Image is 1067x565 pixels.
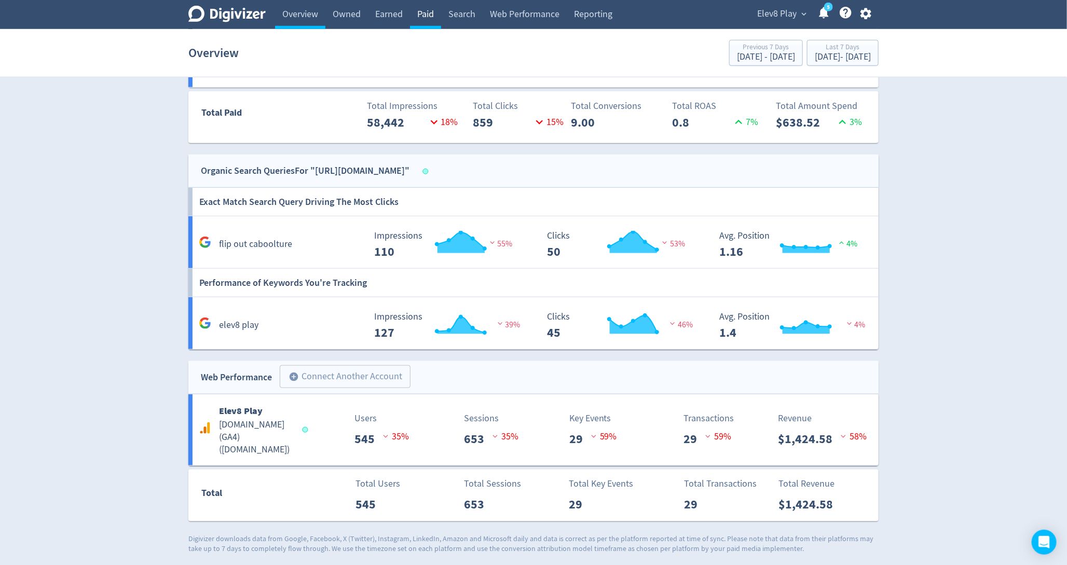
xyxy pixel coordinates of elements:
span: Elev8 Play [757,6,797,22]
h6: Performance of Keywords You're Tracking [199,269,367,297]
button: Previous 7 Days[DATE] - [DATE] [729,40,803,66]
a: flip out caboolture Impressions 110 Impressions 110 55% Clicks 50 Clicks 50 53% Avg. Position 1.1... [188,216,879,269]
span: 39% [495,320,521,330]
div: Total Paid [189,105,304,125]
button: Last 7 Days[DATE]- [DATE] [807,40,879,66]
span: 55% [487,239,513,249]
a: Connect Another Account [272,367,411,388]
svg: Clicks 45 [542,312,697,339]
span: 53% [660,239,685,249]
p: Total ROAS [672,99,766,113]
svg: Avg. Position 1.16 [715,231,870,258]
div: [DATE] - [DATE] [737,52,795,62]
p: 59 % [705,430,731,444]
img: negative-performance.svg [660,239,670,246]
div: Previous 7 Days [737,44,795,52]
h5: elev8 play [219,319,258,332]
button: Connect Another Account [280,365,411,388]
div: Web Performance [201,370,272,385]
span: Data last synced: 14 Oct 2025, 10:01pm (AEDT) [303,427,311,433]
svg: Clicks 50 [542,231,697,258]
p: Key Events [569,411,611,425]
p: Sessions [464,411,499,425]
p: Total Sessions [464,477,522,491]
p: 653 [464,495,493,514]
p: Total Clicks [473,99,567,113]
svg: Avg. Position 1.4 [715,312,870,339]
p: 29 [569,430,591,448]
img: negative-performance.svg [495,320,505,327]
span: add_circle [289,371,299,382]
p: 859 [473,113,532,132]
span: 4% [837,239,858,249]
p: 35 % [383,430,409,444]
h5: flip out caboolture [219,238,292,251]
div: Total [201,486,303,505]
p: 58 % [841,430,867,444]
p: 29 [569,495,591,514]
img: negative-performance.svg [667,320,678,327]
p: 58,442 [367,113,427,132]
a: 5 [824,3,833,11]
span: 4% [844,320,866,330]
p: 653 [464,430,493,448]
a: Elev8 Play[DOMAIN_NAME] (GA4)([DOMAIN_NAME])Users545 35%Sessions653 35%Key Events29 59%Transactio... [188,394,879,465]
p: Total Transactions [684,477,757,491]
div: [DATE] - [DATE] [815,52,871,62]
p: 35 % [493,430,518,444]
span: Data last synced: 14 Oct 2025, 8:02pm (AEDT) [423,169,432,174]
p: $1,424.58 [778,495,841,514]
p: Total Users [355,477,400,491]
p: Total Amount Spend [776,99,870,113]
p: Revenue [778,411,812,425]
p: Transactions [683,411,734,425]
svg: Impressions 110 [370,231,525,258]
h6: Exact Match Search Query Driving The Most Clicks [199,188,399,216]
p: 29 [684,495,706,514]
h1: Overview [188,36,239,70]
p: 15 % [532,115,564,129]
p: $638.52 [776,113,836,132]
p: $1,424.58 [778,430,841,448]
a: elev8 play Impressions 127 Impressions 127 39% Clicks 45 Clicks 45 46% Avg. Position 1.4 Avg. Pos... [188,297,879,350]
text: 5 [827,4,830,11]
b: Elev8 Play [219,405,263,417]
p: 3 % [836,115,862,129]
div: Organic Search Queries For "[URL][DOMAIN_NAME]" [201,163,409,178]
svg: Impressions 127 [370,312,525,339]
p: Total Revenue [778,477,835,491]
img: negative-performance.svg [844,320,855,327]
p: Users [354,411,377,425]
p: 545 [355,495,384,514]
p: Total Conversions [571,99,665,113]
button: Elev8 Play [754,6,809,22]
p: 59 % [591,430,617,444]
p: Digivizer downloads data from Google, Facebook, X (Twitter), Instagram, LinkedIn, Amazon and Micr... [188,534,879,554]
div: Last 7 Days [815,44,871,52]
p: 545 [354,430,383,448]
span: 46% [667,320,693,330]
p: 9.00 [571,113,631,132]
p: Total Key Events [569,477,633,491]
p: 7 % [732,115,758,129]
p: 29 [683,430,705,448]
p: Total Impressions [367,99,461,113]
h5: [DOMAIN_NAME] (GA4) ( [DOMAIN_NAME] ) [219,419,293,456]
img: negative-performance.svg [487,239,498,246]
span: expand_more [799,9,809,19]
p: 0.8 [672,113,732,132]
div: Open Intercom Messenger [1032,530,1057,555]
img: positive-performance.svg [837,239,847,246]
